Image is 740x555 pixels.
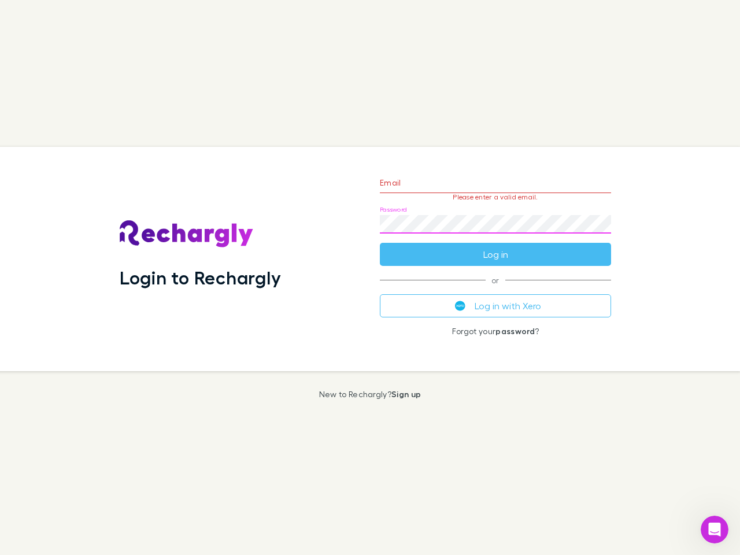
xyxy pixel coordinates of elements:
[701,516,728,543] iframe: Intercom live chat
[495,326,535,336] a: password
[380,193,611,201] p: Please enter a valid email.
[380,294,611,317] button: Log in with Xero
[319,390,421,399] p: New to Rechargly?
[120,220,254,248] img: Rechargly's Logo
[380,327,611,336] p: Forgot your ?
[120,267,281,288] h1: Login to Rechargly
[380,205,407,214] label: Password
[391,389,421,399] a: Sign up
[380,243,611,266] button: Log in
[455,301,465,311] img: Xero's logo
